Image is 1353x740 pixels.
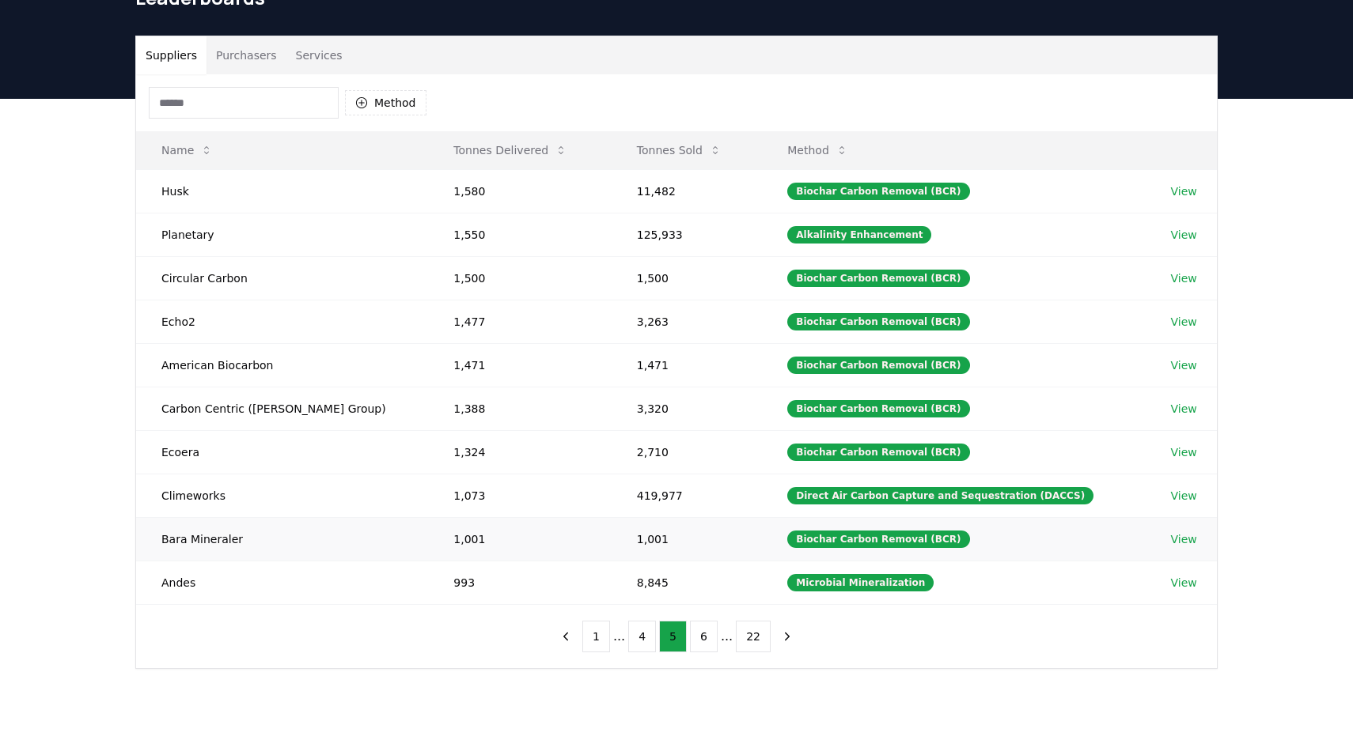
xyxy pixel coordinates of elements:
[774,621,801,652] button: next page
[428,474,611,517] td: 1,073
[787,444,969,461] div: Biochar Carbon Removal (BCR)
[787,226,931,244] div: Alkalinity Enhancement
[612,169,762,213] td: 11,482
[428,387,611,430] td: 1,388
[136,343,428,387] td: American Biocarbon
[428,430,611,474] td: 1,324
[612,300,762,343] td: 3,263
[136,256,428,300] td: Circular Carbon
[736,621,771,652] button: 22
[582,621,610,652] button: 1
[787,530,969,548] div: Biochar Carbon Removal (BCR)
[136,517,428,561] td: Bara Mineraler
[136,430,428,474] td: Ecoera
[136,474,428,517] td: Climeworks
[428,213,611,256] td: 1,550
[1171,183,1197,199] a: View
[787,400,969,417] div: Biochar Carbon Removal (BCR)
[612,343,762,387] td: 1,471
[1171,270,1197,286] a: View
[787,270,969,287] div: Biochar Carbon Removal (BCR)
[1171,227,1197,243] a: View
[552,621,579,652] button: previous page
[286,36,352,74] button: Services
[136,300,428,343] td: Echo2
[441,134,580,166] button: Tonnes Delivered
[1171,531,1197,547] a: View
[1171,314,1197,330] a: View
[659,621,687,652] button: 5
[612,256,762,300] td: 1,500
[136,213,428,256] td: Planetary
[345,90,426,115] button: Method
[787,183,969,200] div: Biochar Carbon Removal (BCR)
[428,343,611,387] td: 1,471
[136,561,428,604] td: Andes
[207,36,286,74] button: Purchasers
[787,574,934,591] div: Microbial Mineralization
[787,487,1093,504] div: Direct Air Carbon Capture and Sequestration (DACCS)
[612,213,762,256] td: 125,933
[1171,575,1197,591] a: View
[628,621,656,652] button: 4
[624,134,734,166] button: Tonnes Sold
[1171,488,1197,504] a: View
[612,561,762,604] td: 8,845
[612,517,762,561] td: 1,001
[787,313,969,330] div: Biochar Carbon Removal (BCR)
[787,357,969,374] div: Biochar Carbon Removal (BCR)
[149,134,225,166] button: Name
[428,300,611,343] td: 1,477
[775,134,861,166] button: Method
[690,621,718,652] button: 6
[136,387,428,430] td: Carbon Centric ([PERSON_NAME] Group)
[721,627,733,646] li: ...
[428,169,611,213] td: 1,580
[428,561,611,604] td: 993
[612,430,762,474] td: 2,710
[1171,401,1197,417] a: View
[612,474,762,517] td: 419,977
[613,627,625,646] li: ...
[612,387,762,430] td: 3,320
[1171,444,1197,460] a: View
[428,517,611,561] td: 1,001
[428,256,611,300] td: 1,500
[136,36,207,74] button: Suppliers
[136,169,428,213] td: Husk
[1171,357,1197,373] a: View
